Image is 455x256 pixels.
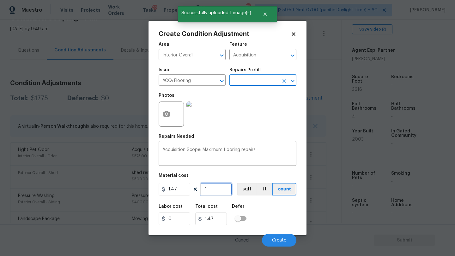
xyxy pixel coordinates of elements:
[257,183,272,195] button: ft
[159,93,174,98] h5: Photos
[255,8,276,20] button: Close
[162,148,293,161] textarea: Acquisition Scope: Maximum flooring repairs
[195,204,218,209] h5: Total cost
[225,234,259,247] button: Cancel
[237,183,257,195] button: sqft
[235,238,249,243] span: Cancel
[159,173,188,178] h5: Material cost
[288,51,297,60] button: Open
[280,77,289,85] button: Clear
[159,204,183,209] h5: Labor cost
[229,42,247,47] h5: Feature
[262,234,296,247] button: Create
[159,68,171,72] h5: Issue
[272,183,296,195] button: count
[178,6,255,20] span: Successfully uploaded 1 image(s)
[159,31,291,37] h2: Create Condition Adjustment
[217,77,226,85] button: Open
[229,68,261,72] h5: Repairs Prefill
[232,204,245,209] h5: Defer
[159,42,169,47] h5: Area
[217,51,226,60] button: Open
[159,134,194,139] h5: Repairs Needed
[288,77,297,85] button: Open
[272,238,286,243] span: Create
